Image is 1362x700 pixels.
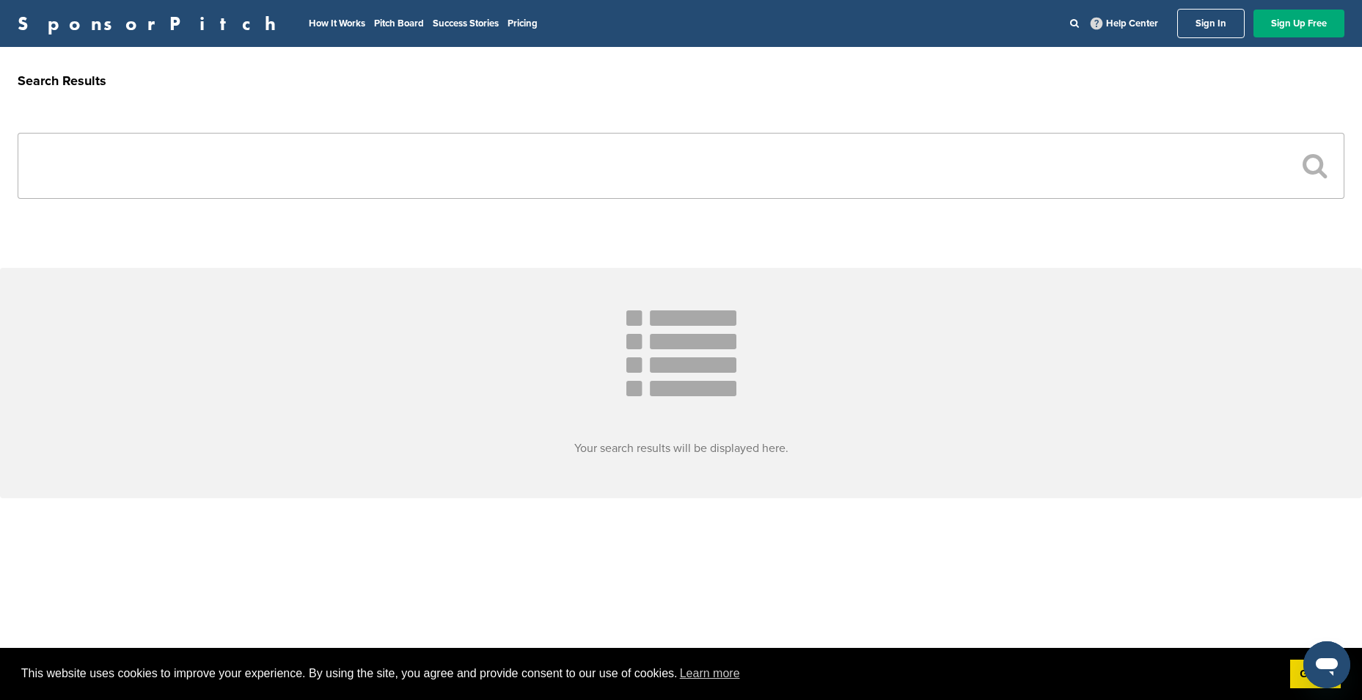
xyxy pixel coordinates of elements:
[374,18,424,29] a: Pitch Board
[1253,10,1344,37] a: Sign Up Free
[1303,641,1350,688] iframe: Button to launch messaging window
[18,14,285,33] a: SponsorPitch
[678,663,742,685] a: learn more about cookies
[1290,660,1341,689] a: dismiss cookie message
[1088,15,1161,32] a: Help Center
[433,18,499,29] a: Success Stories
[1177,9,1245,38] a: Sign In
[18,71,1344,91] h2: Search Results
[21,663,1278,685] span: This website uses cookies to improve your experience. By using the site, you agree and provide co...
[508,18,538,29] a: Pricing
[18,440,1344,457] h3: Your search results will be displayed here.
[309,18,365,29] a: How It Works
